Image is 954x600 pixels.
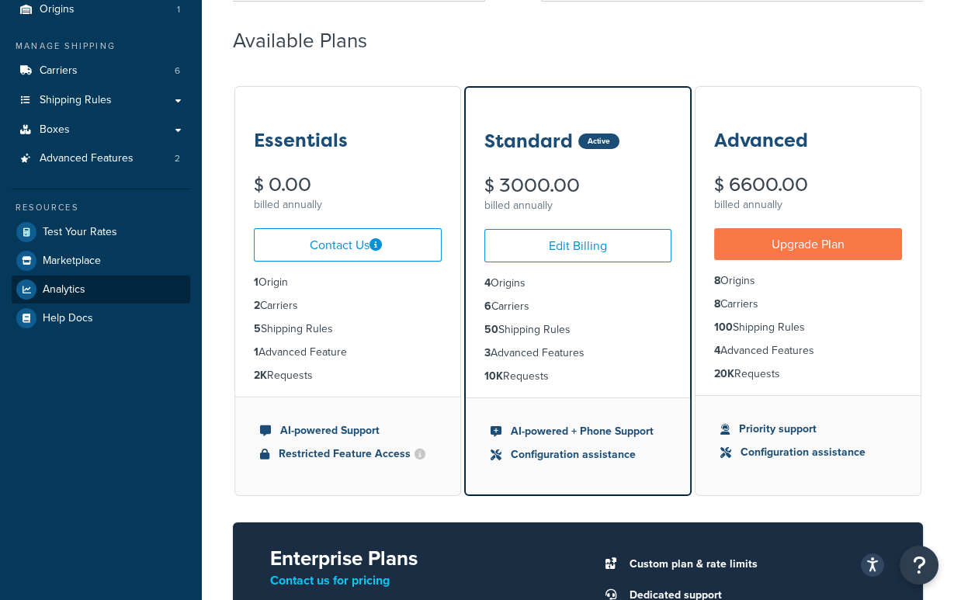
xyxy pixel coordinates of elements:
[484,275,491,291] strong: 4
[270,570,553,591] p: Contact us for pricing
[254,297,442,314] li: Carriers
[43,255,101,268] span: Marketplace
[260,422,435,439] li: AI-powered Support
[254,274,442,291] li: Origin
[714,228,902,260] a: Upgrade Plan
[714,366,734,382] strong: 20K
[714,296,720,312] strong: 8
[43,283,85,297] span: Analytics
[484,229,672,262] a: Edit Billing
[40,3,75,16] span: Origins
[484,368,672,385] li: Requests
[484,176,672,195] div: $ 3000.00
[12,57,190,85] li: Carriers
[484,321,672,338] li: Shipping Rules
[12,304,190,332] a: Help Docs
[40,64,78,78] span: Carriers
[12,40,190,53] div: Manage Shipping
[12,86,190,115] a: Shipping Rules
[12,218,190,246] a: Test Your Rates
[254,321,261,337] strong: 5
[12,116,190,144] a: Boxes
[254,367,267,383] strong: 2K
[714,175,902,194] div: $ 6600.00
[484,321,498,338] strong: 50
[254,175,442,194] div: $ 0.00
[254,228,442,262] a: Contact Us
[622,553,886,575] li: Custom plan & rate limits
[484,298,491,314] strong: 6
[484,195,672,217] div: billed annually
[12,57,190,85] a: Carriers 6
[254,194,442,216] div: billed annually
[254,274,258,290] strong: 1
[484,345,672,362] li: Advanced Features
[484,368,503,384] strong: 10K
[40,94,112,107] span: Shipping Rules
[175,64,180,78] span: 6
[12,247,190,275] a: Marketplace
[714,296,902,313] li: Carriers
[720,444,896,461] li: Configuration assistance
[714,342,902,359] li: Advanced Features
[270,547,553,570] h2: Enterprise Plans
[720,421,896,438] li: Priority support
[714,342,720,359] strong: 4
[714,319,733,335] strong: 100
[900,546,938,584] button: Open Resource Center
[177,3,180,16] span: 1
[484,298,672,315] li: Carriers
[43,312,93,325] span: Help Docs
[254,344,258,360] strong: 1
[40,152,134,165] span: Advanced Features
[254,367,442,384] li: Requests
[12,144,190,173] a: Advanced Features 2
[260,446,435,463] li: Restricted Feature Access
[484,345,491,361] strong: 3
[484,131,573,151] h3: Standard
[12,201,190,214] div: Resources
[484,275,672,292] li: Origins
[254,321,442,338] li: Shipping Rules
[12,276,190,303] a: Analytics
[491,446,666,463] li: Configuration assistance
[40,123,70,137] span: Boxes
[714,319,902,336] li: Shipping Rules
[714,366,902,383] li: Requests
[714,194,902,216] div: billed annually
[714,272,902,290] li: Origins
[714,130,808,151] h3: Advanced
[254,297,260,314] strong: 2
[491,423,666,440] li: AI-powered + Phone Support
[714,272,720,289] strong: 8
[578,134,619,149] div: Active
[12,144,190,173] li: Advanced Features
[254,130,348,151] h3: Essentials
[43,226,117,239] span: Test Your Rates
[254,344,442,361] li: Advanced Feature
[233,29,390,52] h2: Available Plans
[175,152,180,165] span: 2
